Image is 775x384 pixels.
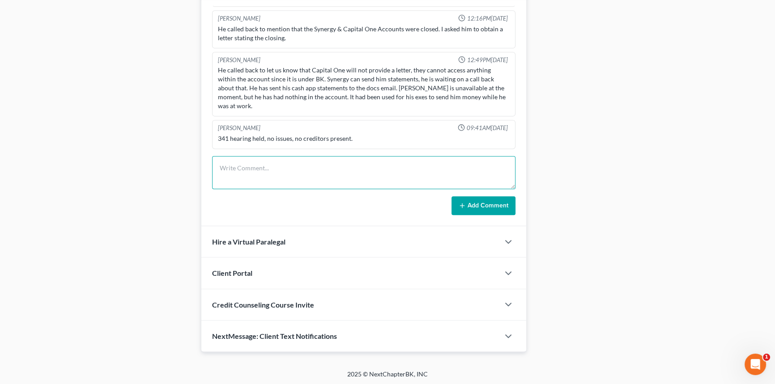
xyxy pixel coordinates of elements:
[745,354,766,375] iframe: Intercom live chat
[467,14,508,23] span: 12:16PM[DATE]
[467,124,508,132] span: 09:41AM[DATE]
[467,56,508,64] span: 12:49PM[DATE]
[218,134,510,143] div: 341 hearing held, no issues, no creditors present.
[451,196,515,215] button: Add Comment
[218,56,260,64] div: [PERSON_NAME]
[218,14,260,23] div: [PERSON_NAME]
[218,124,260,132] div: [PERSON_NAME]
[763,354,770,361] span: 1
[212,300,314,309] span: Credit Counseling Course Invite
[218,25,510,42] div: He called back to mention that the Synergy & Capital One Accounts were closed. I asked him to obt...
[212,269,252,277] span: Client Portal
[212,237,285,246] span: Hire a Virtual Paralegal
[218,66,510,110] div: He called back to let us know that Capital One will not provide a letter, they cannot access anyt...
[212,332,337,340] span: NextMessage: Client Text Notifications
